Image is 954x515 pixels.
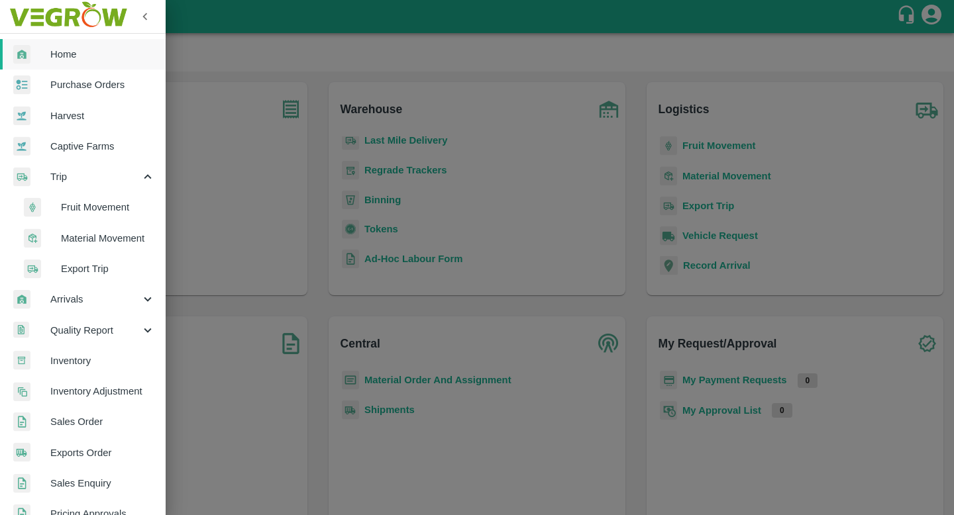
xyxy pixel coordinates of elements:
span: Inventory Adjustment [50,384,155,398]
img: whInventory [13,351,30,370]
img: harvest [13,106,30,126]
span: Export Trip [61,261,155,276]
img: sales [13,474,30,493]
span: Harvest [50,109,155,123]
span: Captive Farms [50,139,155,154]
span: Trip [50,169,140,184]
img: fruit [24,198,41,217]
img: reciept [13,75,30,95]
span: Fruit Movement [61,200,155,214]
span: Arrivals [50,292,140,306]
span: Home [50,47,155,62]
img: harvest [13,136,30,156]
img: inventory [13,382,30,401]
a: fruitFruit Movement [11,192,166,222]
img: delivery [13,167,30,187]
img: whArrival [13,45,30,64]
a: materialMaterial Movement [11,223,166,254]
span: Exports Order [50,445,155,460]
span: Sales Order [50,414,155,429]
span: Purchase Orders [50,77,155,92]
span: Inventory [50,353,155,368]
img: whArrival [13,290,30,309]
img: delivery [24,259,41,279]
span: Quality Report [50,323,140,338]
span: Material Movement [61,231,155,246]
span: Sales Enquiry [50,476,155,491]
img: material [24,228,41,248]
img: sales [13,412,30,432]
img: qualityReport [13,322,29,338]
a: deliveryExport Trip [11,254,166,284]
img: shipments [13,443,30,462]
